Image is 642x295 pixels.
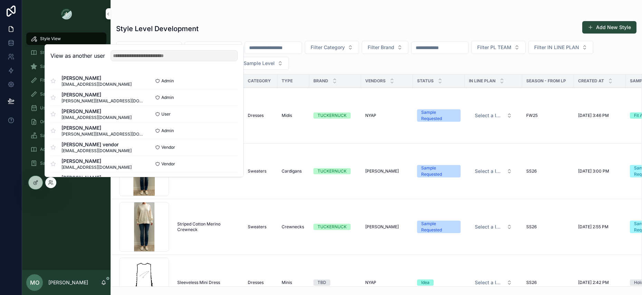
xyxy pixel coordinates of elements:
[318,168,347,174] div: TUCKERNUCK
[26,116,106,128] a: On Order Total Co
[365,280,409,285] a: NYAP
[305,41,359,54] button: Select Button
[578,113,609,118] span: [DATE] 3:46 PM
[578,168,609,174] span: [DATE] 3:00 PM
[313,224,357,230] a: TUCKERNUCK
[578,224,608,230] span: [DATE] 2:55 PM
[365,224,399,230] span: [PERSON_NAME]
[311,44,345,51] span: Filter Category
[248,78,271,84] span: Category
[205,57,289,70] button: Select Button
[469,165,518,177] button: Select Button
[318,224,347,230] div: TUCKERNUCK
[40,36,61,42] span: Style View
[421,221,456,233] div: Sample Requested
[50,52,105,60] h2: View as another user
[313,78,328,84] span: Brand
[469,221,518,233] button: Select Button
[469,220,518,233] a: Select Button
[417,221,461,233] a: Sample Requested
[161,95,174,100] span: Admin
[177,280,239,285] a: Sleeveless Mini Dress
[40,147,84,152] span: Admin - Remove Style
[471,41,526,54] button: Select Button
[40,160,97,166] span: Sample (MPN) Attribute View
[365,78,386,84] span: Vendors
[62,131,144,137] span: [PERSON_NAME][EMAIL_ADDRESS][DOMAIN_NAME]
[282,168,302,174] span: Cardigans
[282,280,292,285] span: Minis
[26,157,106,169] a: Sample (MPN) Attribute View
[40,133,92,138] span: Sample Tracking - Internal
[365,113,376,118] span: NYAP
[313,168,357,174] a: TUCKERNUCK
[528,41,593,54] button: Select Button
[526,224,570,230] a: SS26
[26,143,106,156] a: Admin - Remove Style
[417,78,434,84] span: Status
[22,28,111,178] div: scrollable content
[534,44,579,51] span: Filter IN LINE PLAN
[40,91,90,97] span: Sample Coordinator View
[578,224,622,230] a: [DATE] 2:55 PM
[578,280,622,285] a: [DATE] 2:42 PM
[161,111,171,117] span: User
[26,74,106,86] a: Fit View
[421,165,456,177] div: Sample Requested
[62,141,132,148] span: [PERSON_NAME] vendor
[177,221,239,232] a: Striped Cotton Merino Crewneck
[26,129,106,142] a: Sample Tracking - Internal
[62,148,132,154] span: [EMAIL_ADDRESS][DOMAIN_NAME]
[282,224,305,230] a: Crewnecks
[282,280,305,285] a: Minis
[417,109,461,122] a: Sample Requested
[116,24,199,34] h1: Style Level Development
[421,279,429,286] div: Idea
[62,165,132,170] span: [EMAIL_ADDRESS][DOMAIN_NAME]
[526,113,538,118] span: FW25
[61,8,72,19] img: App logo
[365,280,376,285] span: NYAP
[248,113,264,118] span: Dresses
[62,75,132,82] span: [PERSON_NAME]
[417,165,461,177] a: Sample Requested
[62,174,132,181] span: [PERSON_NAME]
[161,161,175,167] span: Vendor
[62,108,132,115] span: [PERSON_NAME]
[248,280,273,285] a: Dresses
[40,50,96,55] span: Style View - Vendor Specific
[48,279,88,286] p: [PERSON_NAME]
[161,78,174,84] span: Admin
[26,60,106,73] a: Sample (MPN) View
[248,113,273,118] a: Dresses
[248,224,266,230] span: Sweaters
[282,113,292,118] span: Midis
[421,109,456,122] div: Sample Requested
[318,279,326,286] div: TBD
[526,224,537,230] span: SS26
[40,105,72,111] span: Users & Vendors
[248,280,264,285] span: Dresses
[248,168,266,174] span: Sweaters
[26,88,106,100] a: Sample Coordinator View
[526,78,566,84] span: Season - From LP
[578,168,622,174] a: [DATE] 3:00 PM
[318,112,347,119] div: TUCKERNUCK
[248,224,273,230] a: Sweaters
[62,115,132,120] span: [EMAIL_ADDRESS][DOMAIN_NAME]
[417,279,461,286] a: Idea
[282,78,293,84] span: Type
[469,276,518,289] a: Select Button
[365,224,409,230] a: [PERSON_NAME]
[365,168,399,174] span: [PERSON_NAME]
[578,280,609,285] span: [DATE] 2:42 PM
[161,145,175,150] span: Vendor
[469,109,518,122] button: Select Button
[469,78,495,84] span: IN LINE PLAN
[313,279,357,286] a: TBD
[475,112,504,119] span: Select a IN LINE PLAN
[526,280,570,285] a: SS26
[30,278,39,287] span: MO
